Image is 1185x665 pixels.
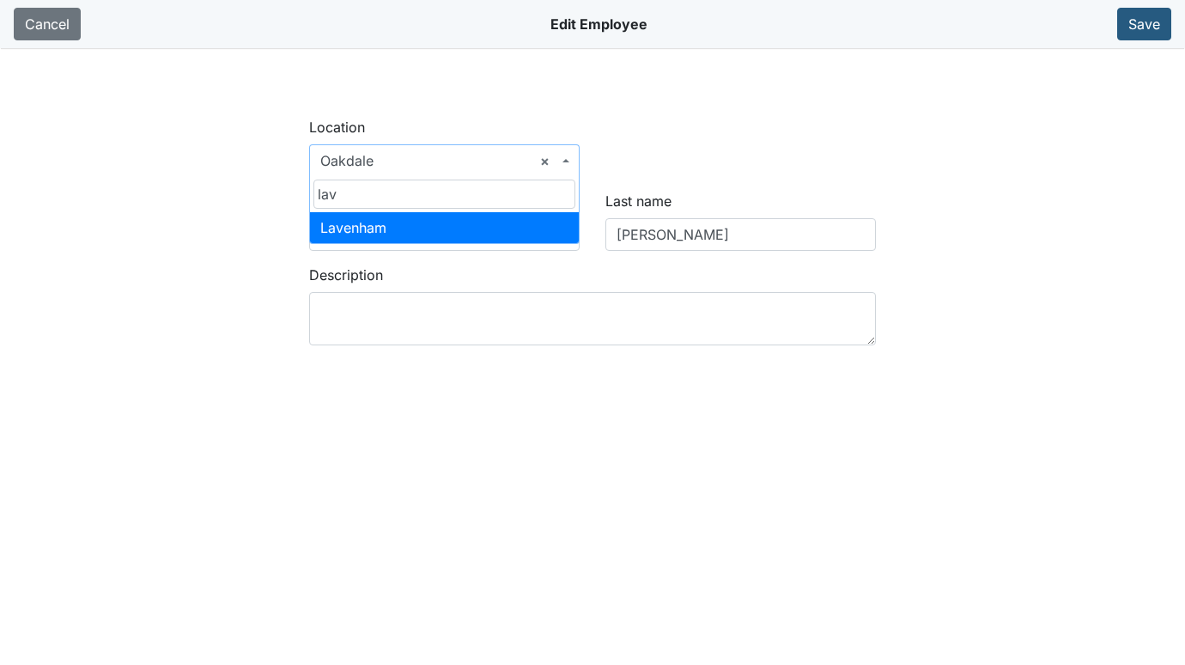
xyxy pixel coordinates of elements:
[14,8,81,40] a: Cancel
[540,150,550,171] span: Remove all items
[309,144,580,177] span: Oakdale
[1117,8,1171,40] button: Save
[320,150,558,171] span: Oakdale
[309,265,383,285] label: Description
[605,191,671,211] label: Last name
[310,212,579,243] li: Lavenham
[550,7,647,41] div: Edit Employee
[309,117,365,137] label: Location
